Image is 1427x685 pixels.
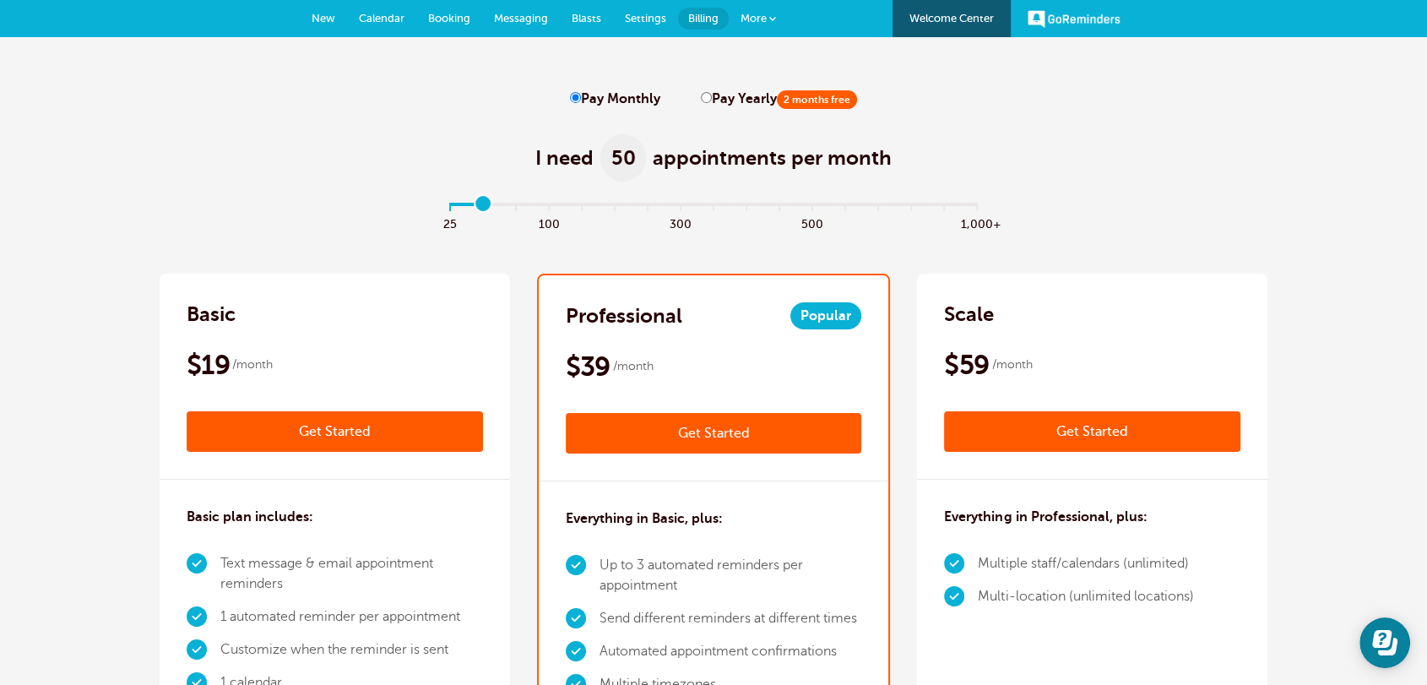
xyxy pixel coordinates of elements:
span: Popular [790,302,861,329]
span: Blasts [572,12,601,24]
span: 2 months free [777,90,857,109]
span: Messaging [494,12,548,24]
span: /month [991,355,1032,375]
span: 100 [533,213,566,232]
h3: Everything in Basic, plus: [566,508,723,529]
label: Pay Monthly [570,91,660,107]
li: Send different reminders at different times [600,602,862,635]
label: Pay Yearly [701,91,857,107]
span: /month [613,356,654,377]
span: appointments per month [653,144,892,171]
span: More [741,12,767,24]
h2: Basic [187,301,236,328]
span: 1,000+ [961,213,994,232]
iframe: Resource center [1359,617,1410,668]
a: Billing [678,8,729,30]
span: 500 [796,213,829,232]
span: I need [535,144,594,171]
li: Multi-location (unlimited locations) [978,580,1193,613]
span: $19 [187,348,230,382]
li: Customize when the reminder is sent [220,633,483,666]
input: Pay Monthly [570,92,581,103]
li: Up to 3 automated reminders per appointment [600,549,862,602]
span: Calendar [359,12,404,24]
h3: Everything in Professional, plus: [944,507,1147,527]
h2: Professional [566,302,682,329]
input: Pay Yearly2 months free [701,92,712,103]
span: 50 [600,134,646,182]
li: 1 automated reminder per appointment [220,601,483,633]
span: Billing [688,12,719,24]
li: Multiple staff/calendars (unlimited) [978,547,1193,580]
span: /month [232,355,273,375]
span: $39 [566,350,610,383]
a: Get Started [566,413,862,454]
span: New [312,12,335,24]
a: Get Started [187,411,483,452]
span: Settings [625,12,666,24]
span: 300 [665,213,697,232]
li: Text message & email appointment reminders [220,547,483,601]
li: Automated appointment confirmations [600,635,862,668]
h2: Scale [944,301,994,328]
span: 25 [434,213,467,232]
a: Get Started [944,411,1240,452]
h3: Basic plan includes: [187,507,313,527]
span: $59 [944,348,989,382]
span: Booking [428,12,470,24]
